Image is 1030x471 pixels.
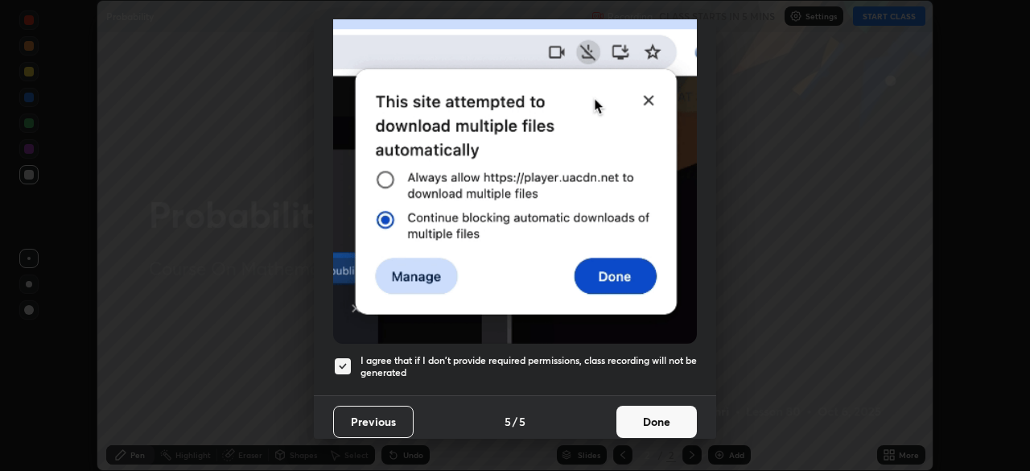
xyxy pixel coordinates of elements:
h5: I agree that if I don't provide required permissions, class recording will not be generated [360,354,697,379]
button: Done [616,406,697,438]
h4: 5 [505,413,511,430]
h4: / [513,413,517,430]
button: Previous [333,406,414,438]
h4: 5 [519,413,525,430]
